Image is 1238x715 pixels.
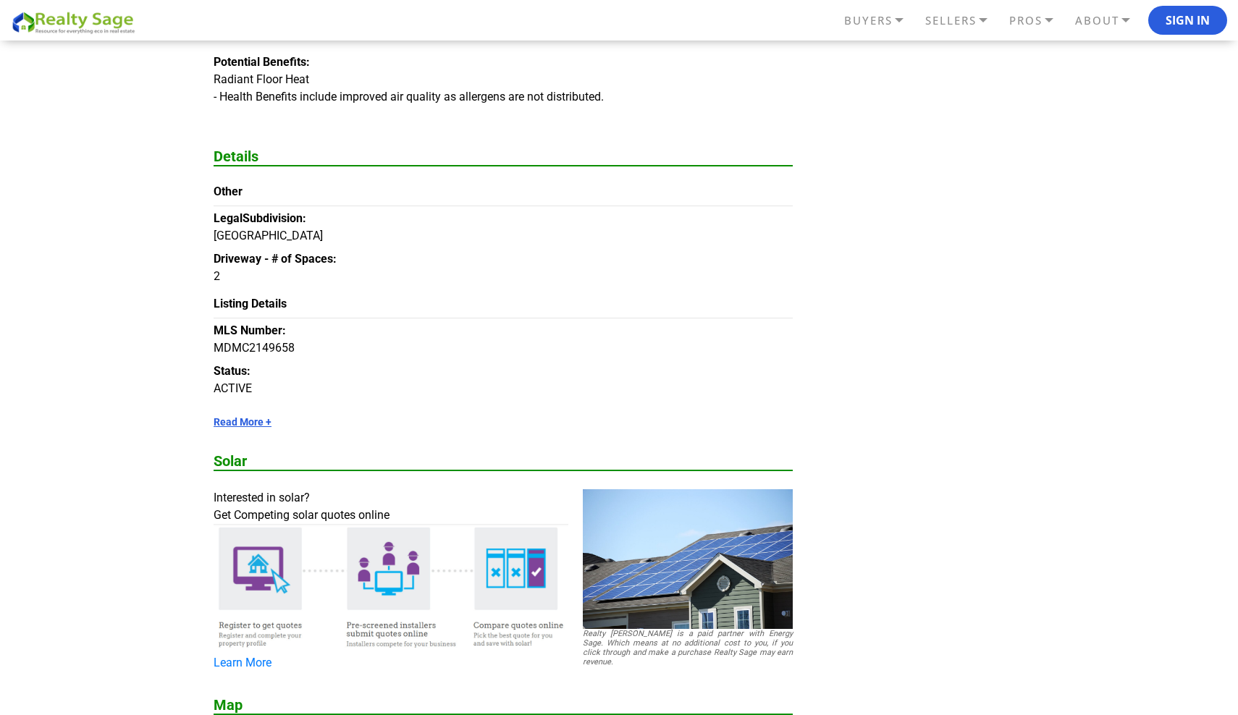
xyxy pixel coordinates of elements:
a: Read More + [214,416,793,428]
h4: Other [214,185,793,198]
img: rsz_adobestock_96204968-min.jpg [583,489,793,629]
dd: [GEOGRAPHIC_DATA] [214,227,793,245]
dd: MDMC2149658 [214,339,793,357]
dd: 2 [214,268,793,285]
a: PROS [1006,8,1071,33]
a: Learn More [214,656,271,669]
dt: Potential Benefits: [214,54,793,71]
dt: Status: [214,363,793,380]
dt: MLS Number: [214,322,793,339]
dt: Driveway - # of Spaces: [214,250,793,268]
h2: Solar [214,453,793,471]
a: SELLERS [922,8,1006,33]
div: Realty [PERSON_NAME] is a paid partner with Energy Sage. Which means at no additional cost to you... [583,629,793,667]
dd: Radiant Floor Heat - Health Benefits include improved air quality as allergens are not distributed. [214,71,793,123]
a: ABOUT [1071,8,1148,33]
dt: LegalSubdivision: [214,210,793,227]
button: Sign In [1148,6,1227,35]
img: how_energy_sage_works.jpg [214,524,568,654]
h2: Map [214,697,793,715]
div: Interested in solar? Get Competing solar quotes online [214,489,568,524]
h2: Details [214,148,793,166]
a: BUYERS [841,8,922,33]
dd: ACTIVE [214,380,793,397]
h4: Listing Details [214,297,793,310]
img: REALTY SAGE [11,9,141,35]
